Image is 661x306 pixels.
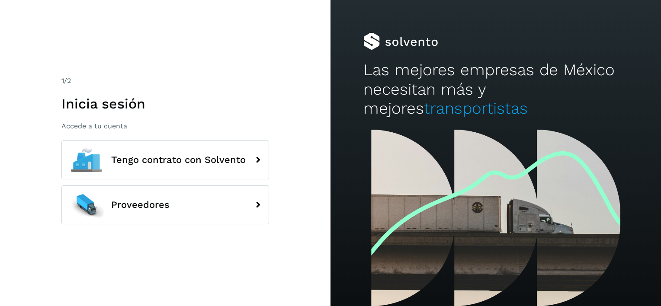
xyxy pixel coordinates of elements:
[61,185,269,224] button: Proveedores
[61,76,269,86] div: /2
[61,122,269,130] p: Accede a tu cuenta
[61,76,64,85] span: 1
[61,140,269,179] button: Tengo contrato con Solvento
[111,200,170,210] span: Proveedores
[363,61,628,118] h2: Las mejores empresas de México necesitan más y mejores
[111,155,246,165] span: Tengo contrato con Solvento
[424,99,528,118] span: transportistas
[61,96,269,112] h1: Inicia sesión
